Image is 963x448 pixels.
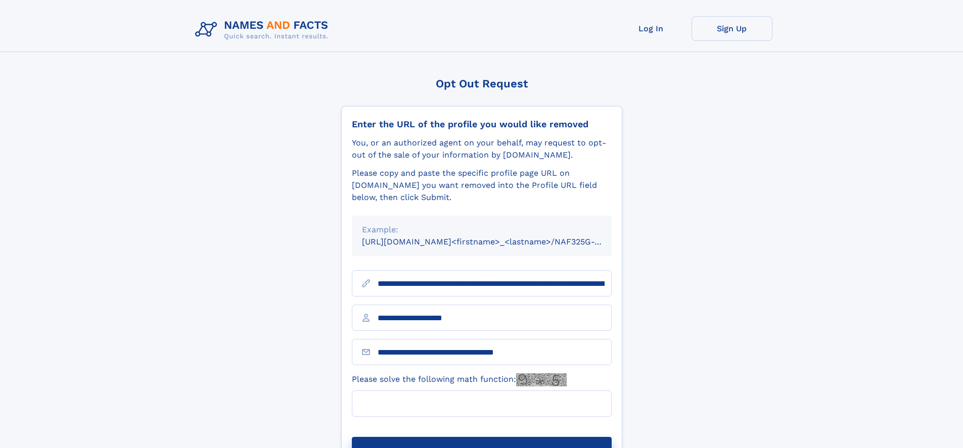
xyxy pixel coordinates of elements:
div: Example: [362,224,602,236]
small: [URL][DOMAIN_NAME]<firstname>_<lastname>/NAF325G-xxxxxxxx [362,237,631,246]
div: Opt Out Request [341,77,622,90]
div: Please copy and paste the specific profile page URL on [DOMAIN_NAME] you want removed into the Pr... [352,167,612,204]
div: You, or an authorized agent on your behalf, may request to opt-out of the sale of your informatio... [352,137,612,161]
a: Sign Up [692,16,772,41]
a: Log In [611,16,692,41]
div: Enter the URL of the profile you would like removed [352,119,612,130]
label: Please solve the following math function: [352,373,567,386]
img: Logo Names and Facts [191,16,337,43]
